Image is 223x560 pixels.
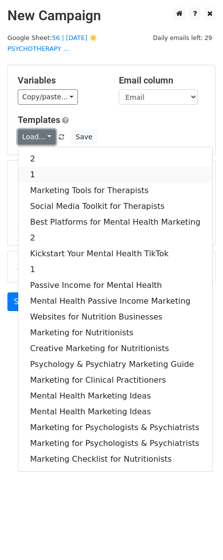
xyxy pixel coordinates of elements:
a: Send [7,292,40,311]
h2: New Campaign [7,7,216,24]
a: Mental Health Marketing Ideas [18,388,212,404]
a: Best Platforms for Mental Health Marketing [18,214,212,230]
a: Marketing for Nutritionists [18,325,212,341]
a: 56 | [DATE] ☀️PSYCHOTHERAPY ... [7,34,97,53]
a: 1 [18,262,212,278]
a: Marketing for Psychologists & Psychiatrists [18,436,212,451]
a: Marketing Tools for Therapists [18,183,212,199]
small: Google Sheet: [7,34,97,53]
a: Websites for Nutrition Businesses [18,309,212,325]
a: Mental Health Marketing Ideas [18,404,212,420]
a: Marketing for Psychologists & Psychiatrists [18,420,212,436]
span: Daily emails left: 29 [149,33,216,43]
h5: Variables [18,75,104,86]
a: Daily emails left: 29 [149,34,216,41]
a: Social Media Toolkit for Therapists [18,199,212,214]
a: Mental Health Passive Income Marketing [18,293,212,309]
a: Marketing Checklist for Nutritionists [18,451,212,467]
a: 1 [18,167,212,183]
a: Marketing for Clinical Practitioners [18,372,212,388]
a: 2 [18,151,212,167]
a: Templates [18,115,60,125]
h5: Email column [119,75,205,86]
a: Kickstart Your Mental Health TikTok [18,246,212,262]
a: Copy/paste... [18,89,78,105]
a: 2 [18,230,212,246]
a: Passive Income for Mental Health [18,278,212,293]
button: Save [71,129,97,145]
a: Creative Marketing for Nutritionists [18,341,212,357]
iframe: Chat Widget [174,513,223,560]
a: Psychology & Psychiatry Marketing Guide [18,357,212,372]
a: Load... [18,129,56,145]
